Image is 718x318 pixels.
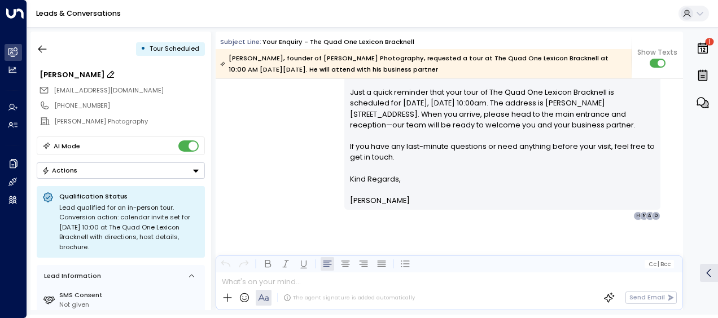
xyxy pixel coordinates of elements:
[651,211,660,220] div: D
[37,162,205,179] div: Button group with a nested menu
[59,192,199,201] p: Qualification Status
[350,65,655,174] p: Hi [PERSON_NAME], Just a quick reminder that your tour of The Quad One Lexicon Bracknell is sched...
[59,203,199,253] div: Lead qualified for an in-person tour. Conversion action: calendar invite set for [DATE] 10:00 at ...
[54,86,164,95] span: [EMAIL_ADDRESS][DOMAIN_NAME]
[649,261,671,267] span: Cc Bcc
[141,41,146,57] div: •
[640,211,649,220] div: N
[237,257,251,271] button: Redo
[54,101,204,111] div: [PHONE_NUMBER]
[633,211,642,220] div: H
[42,166,77,174] div: Actions
[54,117,204,126] div: [PERSON_NAME] Photography
[350,174,401,184] span: Kind Regards,
[706,38,714,46] span: 1
[150,44,199,53] span: Tour Scheduled
[658,261,659,267] span: |
[350,195,410,206] span: [PERSON_NAME]
[41,271,101,281] div: Lead Information
[645,211,654,220] div: A
[36,8,121,18] a: Leads & Conversations
[37,162,205,179] button: Actions
[693,36,712,61] button: 1
[59,290,201,300] label: SMS Consent
[637,47,677,58] span: Show Texts
[220,52,626,75] div: [PERSON_NAME], founder of [PERSON_NAME] Photography, requested a tour at The Quad One Lexicon Bra...
[220,37,261,46] span: Subject Line:
[54,140,80,152] div: AI Mode
[262,37,414,47] div: Your enquiry - The Quad One Lexicon Bracknell
[40,69,204,80] div: [PERSON_NAME]
[645,260,674,268] button: Cc|Bcc
[54,86,164,95] span: info@davidchristopher-photography.co.uk
[283,294,415,302] div: The agent signature is added automatically
[59,300,201,310] div: Not given
[219,257,233,271] button: Undo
